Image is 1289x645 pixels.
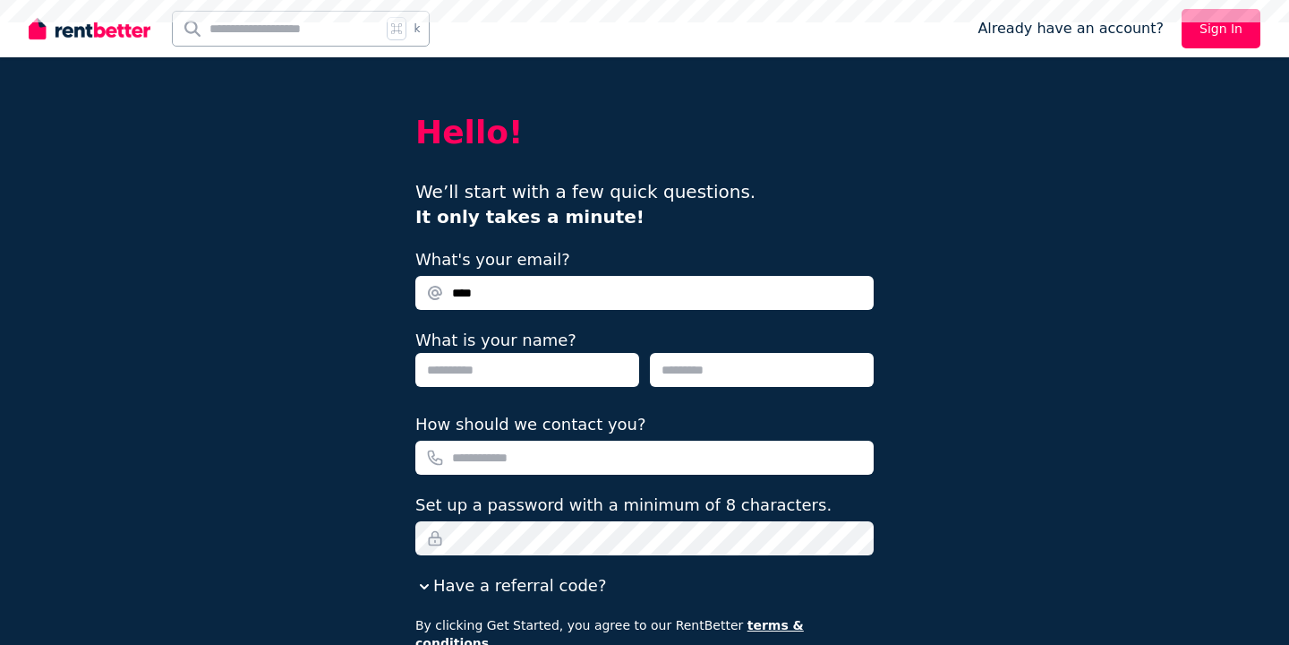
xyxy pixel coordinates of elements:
[415,331,576,349] label: What is your name?
[415,181,755,228] span: We’ll start with a few quick questions.
[1182,9,1260,48] a: Sign In
[977,18,1164,39] span: Already have an account?
[415,573,606,598] button: Have a referral code?
[415,206,644,228] b: It only takes a minute!
[415,247,570,272] label: What's your email?
[29,15,150,42] img: RentBetter
[415,115,874,150] h2: Hello!
[415,412,646,437] label: How should we contact you?
[414,21,420,36] span: k
[415,493,832,518] label: Set up a password with a minimum of 8 characters.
